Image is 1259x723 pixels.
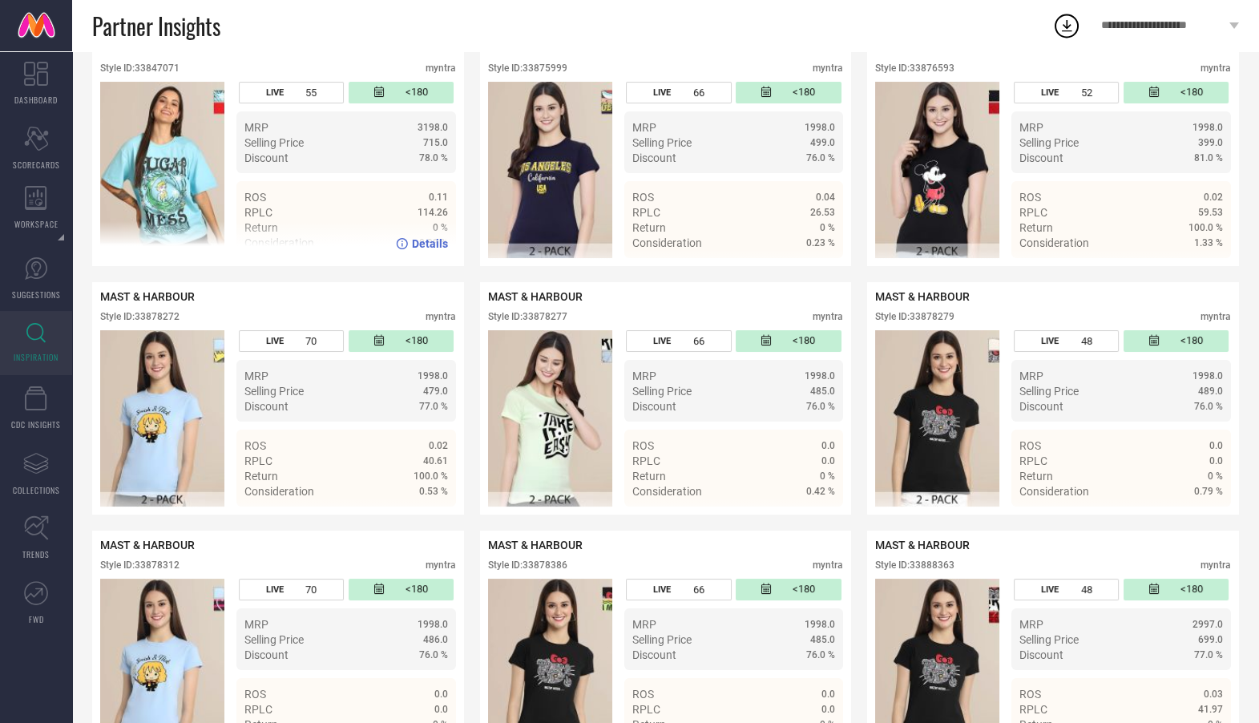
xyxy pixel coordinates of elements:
span: ROS [1019,191,1041,204]
span: 66 [693,584,704,596]
span: 77.0 % [419,401,448,412]
span: SUGGESTIONS [12,289,61,301]
span: INSPIRATION [14,351,59,363]
span: LIVE [653,336,671,346]
span: 489.0 [1198,386,1223,397]
span: Selling Price [244,385,304,398]
span: LIVE [266,336,284,346]
span: 41.97 [1198,704,1223,715]
span: 55 [305,87,317,99]
span: ROS [632,688,654,701]
span: Return [1019,221,1053,234]
div: Style ID: 33888363 [875,559,954,571]
span: ROS [632,439,654,452]
div: Style ID: 33878272 [100,311,180,322]
div: myntra [1200,63,1231,74]
span: 100.0 % [414,471,448,482]
span: RPLC [1019,703,1047,716]
span: Selling Price [244,633,304,646]
span: 66 [693,87,704,99]
span: Consideration [1019,485,1089,498]
span: 3198.0 [418,122,448,133]
span: ROS [244,439,266,452]
span: Details [412,237,448,250]
span: Selling Price [1019,633,1079,646]
div: Click to view image [875,82,999,258]
span: 0.79 % [1194,486,1223,497]
span: COLLECTIONS [13,484,60,496]
span: Discount [632,151,676,164]
span: 0.02 [429,440,448,451]
span: 48 [1081,584,1092,596]
span: 715.0 [423,137,448,148]
span: 1998.0 [805,370,835,382]
span: Details [1187,265,1223,278]
div: myntra [1200,559,1231,571]
div: Number of days the style has been live on the platform [626,330,731,352]
img: Style preview image [488,330,612,507]
div: myntra [426,63,456,74]
span: <180 [1180,583,1203,596]
div: Style ID: 33847071 [100,63,180,74]
span: 0.0 [821,440,835,451]
div: Number of days since the style was first listed on the platform [736,579,841,600]
img: Style preview image [488,82,612,258]
span: 0.0 [1209,455,1223,467]
a: Details [1171,514,1223,527]
span: <180 [793,334,815,348]
span: 1998.0 [805,619,835,630]
span: <180 [793,86,815,99]
span: Details [412,514,448,527]
span: Selling Price [632,385,692,398]
span: 0.42 % [806,486,835,497]
div: Style ID: 33878277 [488,311,567,322]
div: Click to view image [100,330,224,507]
span: Details [799,265,835,278]
div: Number of days the style has been live on the platform [1014,330,1119,352]
span: Consideration [244,485,314,498]
span: Return [1019,470,1053,483]
span: RPLC [244,206,272,219]
span: TRENDS [22,548,50,560]
span: MRP [632,370,656,382]
span: MRP [244,370,268,382]
a: Details [783,514,835,527]
span: 0.23 % [806,237,835,248]
span: WORKSPACE [14,218,59,230]
span: Selling Price [1019,385,1079,398]
div: Style ID: 33878386 [488,559,567,571]
span: LIVE [266,87,284,98]
span: 59.53 [1198,207,1223,218]
div: Style ID: 33875999 [488,63,567,74]
span: MRP [1019,618,1043,631]
span: 0.04 [816,192,835,203]
span: Return [632,470,666,483]
div: myntra [813,559,843,571]
span: 499.0 [810,137,835,148]
span: LIVE [653,584,671,595]
span: <180 [1180,86,1203,99]
span: Consideration [632,236,702,249]
span: 76.0 % [419,649,448,660]
div: Number of days since the style was first listed on the platform [349,579,454,600]
img: Style preview image [875,330,999,507]
div: Click to view image [488,330,612,507]
span: CDC INSIGHTS [11,418,61,430]
span: 0.03 [1204,689,1223,700]
div: myntra [426,559,456,571]
span: LIVE [1041,336,1059,346]
span: Discount [244,648,289,661]
span: MRP [632,618,656,631]
span: ROS [244,191,266,204]
span: 81.0 % [1194,152,1223,164]
span: SCORECARDS [13,159,60,171]
span: MRP [632,121,656,134]
span: RPLC [244,703,272,716]
div: Number of days the style has been live on the platform [239,579,344,600]
span: 70 [305,335,317,347]
span: 100.0 % [1188,222,1223,233]
span: RPLC [1019,454,1047,467]
a: Details [1171,265,1223,278]
div: Number of days the style has been live on the platform [1014,82,1119,103]
span: 485.0 [810,386,835,397]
